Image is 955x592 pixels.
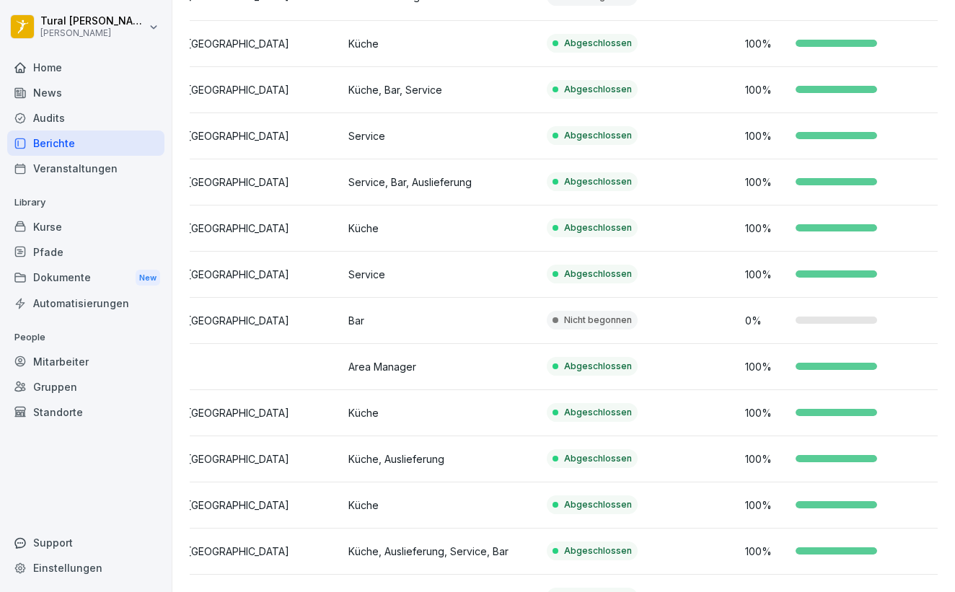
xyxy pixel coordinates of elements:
[7,265,164,291] div: Dokumente
[7,105,164,131] a: Audits
[7,374,164,399] a: Gruppen
[7,131,164,156] a: Berichte
[564,498,632,511] p: Abgeschlossen
[745,405,788,420] p: 100 %
[348,451,535,467] p: Küche, Auslieferung
[348,174,535,190] p: Service, Bar, Auslieferung
[7,326,164,349] p: People
[7,156,164,181] a: Veranstaltungen
[564,314,632,327] p: Nicht begonnen
[7,239,164,265] a: Pfade
[7,291,164,316] a: Automatisierungen
[745,267,788,282] p: 100 %
[745,313,788,328] p: 0 %
[7,191,164,214] p: Library
[564,37,632,50] p: Abgeschlossen
[348,36,535,51] p: Küche
[7,555,164,580] a: Einstellungen
[564,360,632,373] p: Abgeschlossen
[564,129,632,142] p: Abgeschlossen
[745,174,788,190] p: 100 %
[150,128,337,143] p: 403 PP [GEOGRAPHIC_DATA]
[348,405,535,420] p: Küche
[564,221,632,234] p: Abgeschlossen
[40,15,146,27] p: Tural [PERSON_NAME]
[745,451,788,467] p: 100 %
[564,268,632,280] p: Abgeschlossen
[150,498,337,513] p: 403 PP [GEOGRAPHIC_DATA]
[745,498,788,513] p: 100 %
[150,221,337,236] p: 403 PP [GEOGRAPHIC_DATA]
[745,544,788,559] p: 100 %
[150,313,337,328] p: 403 PP [GEOGRAPHIC_DATA]
[7,214,164,239] a: Kurse
[150,82,337,97] p: 403 PP [GEOGRAPHIC_DATA]
[40,28,146,38] p: [PERSON_NAME]
[745,128,788,143] p: 100 %
[348,498,535,513] p: Küche
[348,128,535,143] p: Service
[348,221,535,236] p: Küche
[348,359,535,374] p: Area Manager
[348,82,535,97] p: Küche, Bar, Service
[745,82,788,97] p: 100 %
[564,544,632,557] p: Abgeschlossen
[7,349,164,374] a: Mitarbeiter
[564,175,632,188] p: Abgeschlossen
[745,359,788,374] p: 100 %
[150,267,337,282] p: 403 PP [GEOGRAPHIC_DATA]
[150,451,337,467] p: 403 PP [GEOGRAPHIC_DATA]
[150,174,337,190] p: 403 PP [GEOGRAPHIC_DATA]
[7,55,164,80] a: Home
[7,530,164,555] div: Support
[745,221,788,236] p: 100 %
[348,544,535,559] p: Küche, Auslieferung, Service, Bar
[7,80,164,105] a: News
[564,83,632,96] p: Abgeschlossen
[150,405,337,420] p: 403 PP [GEOGRAPHIC_DATA]
[136,270,160,286] div: New
[7,399,164,425] a: Standorte
[348,267,535,282] p: Service
[150,36,337,51] p: 403 PP [GEOGRAPHIC_DATA]
[150,544,337,559] p: 403 PP [GEOGRAPHIC_DATA]
[7,265,164,291] a: DokumenteNew
[564,406,632,419] p: Abgeschlossen
[745,36,788,51] p: 100 %
[348,313,535,328] p: Bar
[564,452,632,465] p: Abgeschlossen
